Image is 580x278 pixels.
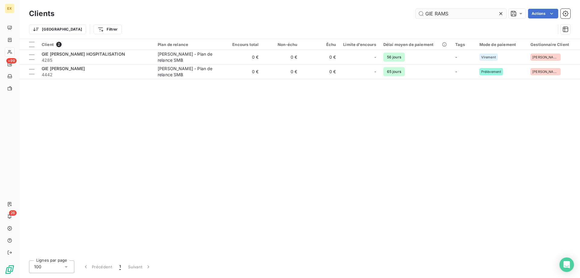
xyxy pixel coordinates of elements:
span: 26 [9,210,17,216]
span: +99 [6,58,17,64]
td: 0 € [224,64,262,79]
div: Plan de relance [158,42,220,47]
span: [PERSON_NAME][EMAIL_ADDRESS][DOMAIN_NAME] [532,55,559,59]
span: 100 [34,264,41,270]
div: Mode de paiement [479,42,523,47]
span: Virement [481,55,496,59]
td: 0 € [224,50,262,64]
td: 0 € [301,64,340,79]
span: 1 [119,264,121,270]
span: 4442 [42,72,150,78]
span: - [455,54,457,60]
td: 0 € [262,50,301,64]
button: Précédent [79,260,116,273]
button: 1 [116,260,124,273]
input: Rechercher [416,9,506,18]
span: - [374,69,376,75]
div: Limite d’encours [343,42,376,47]
button: Suivant [124,260,155,273]
div: Encours total [227,42,259,47]
div: Open Intercom Messenger [559,257,574,272]
span: - [374,54,376,60]
span: 2 [56,42,62,47]
span: [PERSON_NAME][EMAIL_ADDRESS][DOMAIN_NAME] [532,70,559,74]
button: Actions [528,9,558,18]
span: 4285 [42,57,150,63]
span: GIE [PERSON_NAME] [42,66,85,71]
div: Gestionnaire Client [530,42,576,47]
span: GIE [PERSON_NAME] HOSPITALISATION [42,51,125,57]
span: 65 jours [383,67,405,76]
div: Échu [304,42,336,47]
span: Prélèvement [481,70,501,74]
button: [GEOGRAPHIC_DATA] [29,25,86,34]
div: [PERSON_NAME] - Plan de relance SMB [158,66,220,78]
span: - [455,69,457,74]
div: Non-échu [266,42,297,47]
div: EX [5,4,14,13]
h3: Clients [29,8,54,19]
img: Logo LeanPay [5,265,14,274]
td: 0 € [262,64,301,79]
div: Tags [455,42,472,47]
span: 56 jours [383,53,405,62]
div: Délai moyen de paiement [383,42,448,47]
span: Client [42,42,54,47]
td: 0 € [301,50,340,64]
div: [PERSON_NAME] - Plan de relance SMB [158,51,220,63]
button: Filtrer [94,25,121,34]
